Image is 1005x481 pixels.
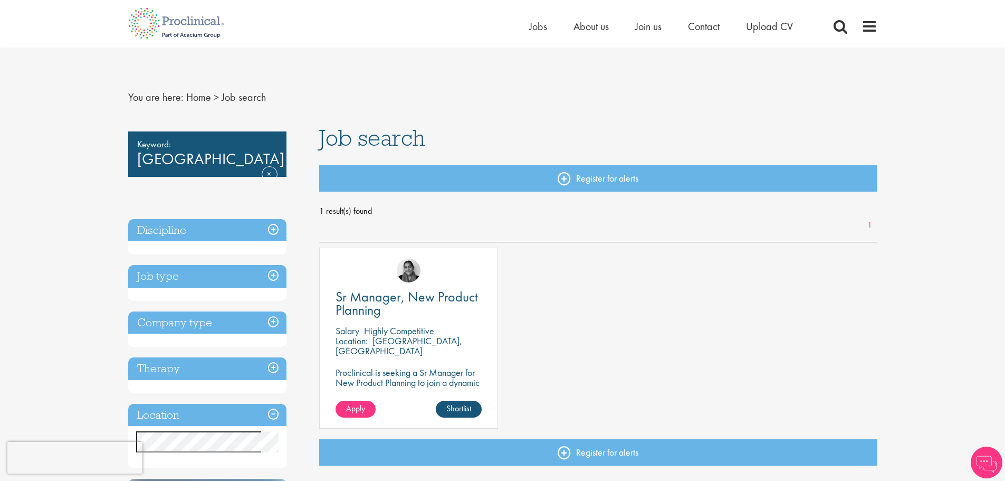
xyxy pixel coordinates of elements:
p: Proclinical is seeking a Sr Manager for New Product Planning to join a dynamic team on a permanen... [336,367,482,398]
p: [GEOGRAPHIC_DATA], [GEOGRAPHIC_DATA] [336,335,462,357]
a: Join us [635,20,662,33]
span: You are here: [128,90,184,104]
span: 1 result(s) found [319,203,877,219]
a: Register for alerts [319,439,877,466]
a: Shortlist [436,401,482,418]
img: Anjali Parbhu [397,259,420,282]
div: [GEOGRAPHIC_DATA] [128,131,286,177]
a: Register for alerts [319,165,877,192]
img: Chatbot [971,447,1002,478]
span: Job search [319,124,425,152]
span: Keyword: [137,137,277,152]
a: Upload CV [746,20,793,33]
h3: Job type [128,265,286,288]
h3: Company type [128,312,286,334]
a: breadcrumb link [186,90,211,104]
a: Sr Manager, New Product Planning [336,290,482,317]
h3: Discipline [128,219,286,242]
a: Jobs [529,20,547,33]
iframe: reCAPTCHA [7,442,142,474]
a: Contact [688,20,720,33]
span: Sr Manager, New Product Planning [336,288,478,319]
a: 1 [862,219,877,231]
span: Location: [336,335,368,347]
span: Apply [346,403,365,414]
span: > [214,90,219,104]
a: About us [573,20,609,33]
p: Highly Competitive [364,325,434,337]
span: Salary [336,325,359,337]
h3: Therapy [128,357,286,380]
a: Apply [336,401,376,418]
span: Job search [222,90,266,104]
a: Remove [262,166,277,197]
h3: Location [128,404,286,427]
